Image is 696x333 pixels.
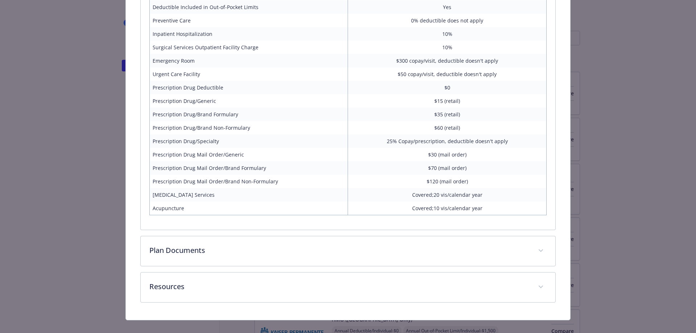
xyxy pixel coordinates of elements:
td: Deductible Included in Out-of-Pocket Limits [149,0,348,14]
p: Plan Documents [149,245,530,256]
td: $60 (retail) [348,121,547,134]
td: Surgical Services Outpatient Facility Charge [149,41,348,54]
td: $120 (mail order) [348,175,547,188]
td: $30 (mail order) [348,148,547,161]
td: Prescription Drug Mail Order/Brand Non-Formulary [149,175,348,188]
td: Prescription Drug Mail Order/Generic [149,148,348,161]
td: [MEDICAL_DATA] Services [149,188,348,201]
td: $50 copay/visit, deductible doesn't apply [348,67,547,81]
td: Covered;10 vis/calendar year [348,201,547,215]
td: Acupuncture [149,201,348,215]
div: Resources [141,272,556,302]
td: $35 (retail) [348,108,547,121]
td: Emergency Room [149,54,348,67]
td: 0% deductible does not apply [348,14,547,27]
td: 10% [348,27,547,41]
td: 10% [348,41,547,54]
div: Plan Documents [141,236,556,266]
td: Covered;20 vis/calendar year [348,188,547,201]
td: Yes [348,0,547,14]
td: $0 [348,81,547,94]
td: Preventive Care [149,14,348,27]
td: Inpatient Hospitalization [149,27,348,41]
td: $300 copay/visit, deductible doesn't apply [348,54,547,67]
td: Prescription Drug/Generic [149,94,348,108]
p: Resources [149,281,530,292]
td: Prescription Drug Deductible [149,81,348,94]
td: Prescription Drug Mail Order/Brand Formulary [149,161,348,175]
td: Prescription Drug/Specialty [149,134,348,148]
td: Prescription Drug/Brand Formulary [149,108,348,121]
td: $70 (mail order) [348,161,547,175]
td: $15 (retail) [348,94,547,108]
td: Prescription Drug/Brand Non-Formulary [149,121,348,134]
td: 25% Copay/prescription, deductible doesn't apply [348,134,547,148]
td: Urgent Care Facility [149,67,348,81]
